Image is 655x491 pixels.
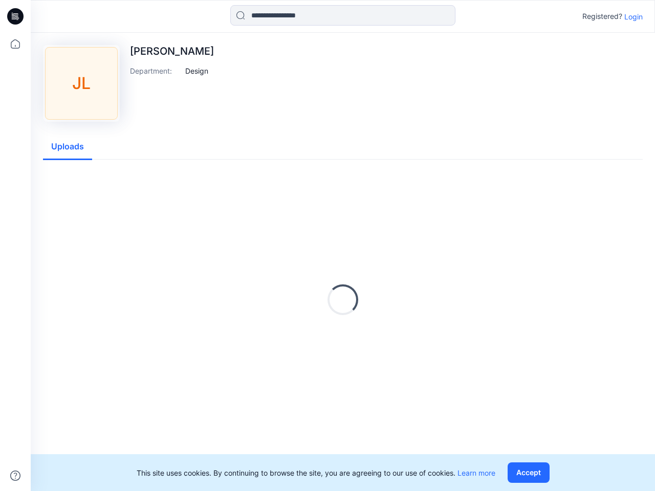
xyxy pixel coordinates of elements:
button: Uploads [43,134,92,160]
p: Department : [130,65,181,76]
p: Login [624,11,643,22]
div: JL [45,47,118,120]
p: [PERSON_NAME] [130,45,214,57]
p: This site uses cookies. By continuing to browse the site, you are agreeing to our use of cookies. [137,467,495,478]
p: Design [185,65,208,76]
button: Accept [508,462,550,483]
p: Registered? [582,10,622,23]
a: Learn more [457,468,495,477]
